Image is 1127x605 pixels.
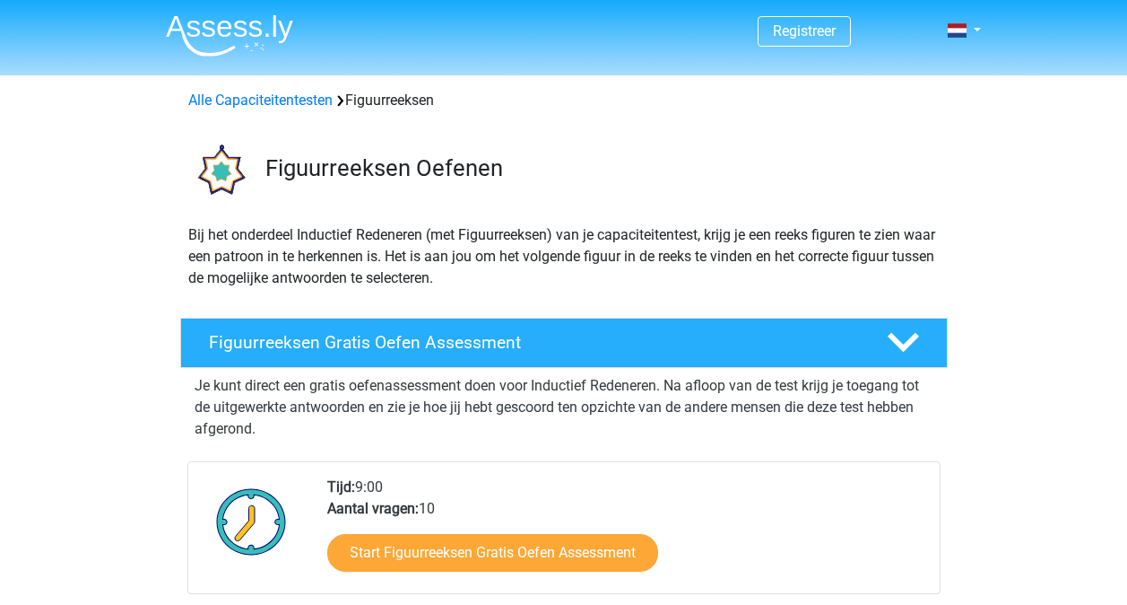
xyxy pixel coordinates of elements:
h3: Figuurreeksen Oefenen [265,154,933,182]
a: Start Figuurreeksen Gratis Oefen Assessment [327,534,658,572]
img: figuurreeksen [181,133,257,209]
img: Assessly [166,14,293,57]
a: Figuurreeksen Gratis Oefen Assessment [173,318,955,368]
div: 9:00 10 [314,477,939,593]
b: Tijd: [327,478,355,495]
b: Aantal vragen: [327,500,419,517]
div: Figuurreeksen [181,90,947,111]
a: Registreer [773,22,836,39]
p: Je kunt direct een gratis oefenassessment doen voor Inductief Redeneren. Na afloop van de test kr... [195,375,933,440]
a: Alle Capaciteitentesten [188,92,333,109]
img: Klok [206,477,297,566]
h4: Figuurreeksen Gratis Oefen Assessment [209,332,858,353]
p: Bij het onderdeel Inductief Redeneren (met Figuurreeksen) van je capaciteitentest, krijg je een r... [188,224,940,289]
